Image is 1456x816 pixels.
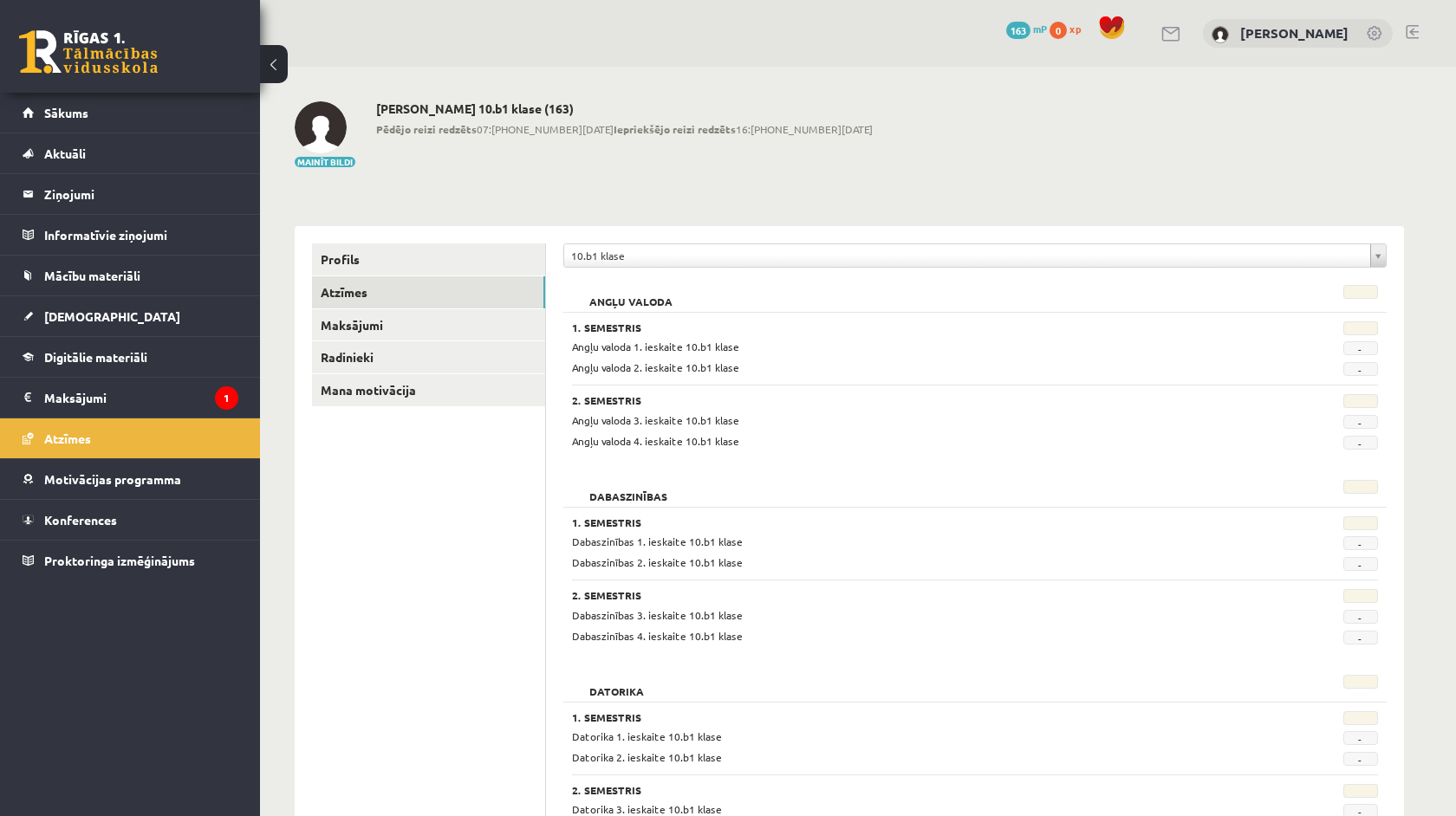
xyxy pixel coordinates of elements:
[572,784,1239,796] h3: 2. Semestris
[572,340,739,353] span: Angļu valoda 1. ieskaite 10.b1 klase
[44,431,91,446] span: Atzīmes
[572,802,722,816] span: Datorika 3. ieskaite 10.b1 klase
[1033,22,1047,36] span: mP
[572,629,743,643] span: Dabaszinības 4. ieskaite 10.b1 klase
[1212,26,1229,43] img: Markuss Gūtmanis
[19,30,158,74] a: Rīgas 1. Tālmācības vidusskola
[23,378,238,418] a: Maksājumi1
[1006,22,1030,39] span: 163
[44,471,181,487] span: Motivācijas programma
[564,244,1386,267] a: 10.b1 klase
[23,215,238,255] a: Informatīvie ziņojumi
[44,174,238,214] legend: Ziņojumi
[44,268,140,283] span: Mācību materiāli
[1343,436,1378,450] span: -
[1050,22,1089,36] a: 0 xp
[572,413,739,427] span: Angļu valoda 3. ieskaite 10.b1 klase
[1343,536,1378,550] span: -
[44,349,147,365] span: Digitālie materiāli
[1343,341,1378,355] span: -
[572,555,743,569] span: Dabaszinības 2. ieskaite 10.b1 klase
[1343,631,1378,644] span: -
[572,394,1239,406] h3: 2. Semestris
[312,243,545,275] a: Profils
[572,608,743,622] span: Dabaszinības 3. ieskaite 10.b1 klase
[572,711,1239,723] h3: 1. Semestris
[23,337,238,377] a: Digitālie materiāli
[23,256,238,295] a: Mācību materiāli
[312,309,545,341] a: Maksājumi
[215,386,238,410] i: 1
[1069,22,1081,36] span: xp
[572,285,690,302] h2: Angļu valoda
[44,512,117,528] span: Konferences
[572,480,685,497] h2: Dabaszinības
[23,500,238,540] a: Konferences
[572,516,1239,528] h3: 1. Semestris
[1006,22,1047,36] a: 163 mP
[572,360,739,374] span: Angļu valoda 2. ieskaite 10.b1 klase
[376,101,873,116] h2: [PERSON_NAME] 10.b1 klase (163)
[295,101,347,153] img: Markuss Gūtmanis
[44,553,195,568] span: Proktoringa izmēģinājums
[572,534,743,548] span: Dabaszinības 1. ieskaite 10.b1 klase
[572,321,1239,334] h3: 1. Semestris
[23,296,238,336] a: [DEMOGRAPHIC_DATA]
[572,434,739,448] span: Angļu valoda 4. ieskaite 10.b1 klase
[23,541,238,580] a: Proktoringa izmēģinājums
[376,121,873,137] span: 07:[PHONE_NUMBER][DATE] 16:[PHONE_NUMBER][DATE]
[295,157,355,167] button: Mainīt bildi
[572,729,722,743] span: Datorika 1. ieskaite 10.b1 klase
[1343,731,1378,745] span: -
[44,146,86,161] span: Aktuāli
[44,215,238,255] legend: Informatīvie ziņojumi
[571,244,1363,267] span: 10.b1 klase
[312,276,545,308] a: Atzīmes
[1343,362,1378,376] span: -
[572,589,1239,601] h3: 2. Semestris
[1343,752,1378,766] span: -
[572,750,722,764] span: Datorika 2. ieskaite 10.b1 klase
[1343,610,1378,624] span: -
[44,378,238,418] legend: Maksājumi
[614,122,736,136] b: Iepriekšējo reizi redzēts
[23,93,238,133] a: Sākums
[1343,557,1378,571] span: -
[1050,22,1067,39] span: 0
[23,174,238,214] a: Ziņojumi
[44,105,88,120] span: Sākums
[572,675,661,692] h2: Datorika
[312,374,545,406] a: Mana motivācija
[44,308,180,324] span: [DEMOGRAPHIC_DATA]
[1343,415,1378,429] span: -
[23,133,238,173] a: Aktuāli
[376,122,477,136] b: Pēdējo reizi redzēts
[23,418,238,458] a: Atzīmes
[312,341,545,373] a: Radinieki
[1240,24,1349,42] a: [PERSON_NAME]
[23,459,238,499] a: Motivācijas programma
